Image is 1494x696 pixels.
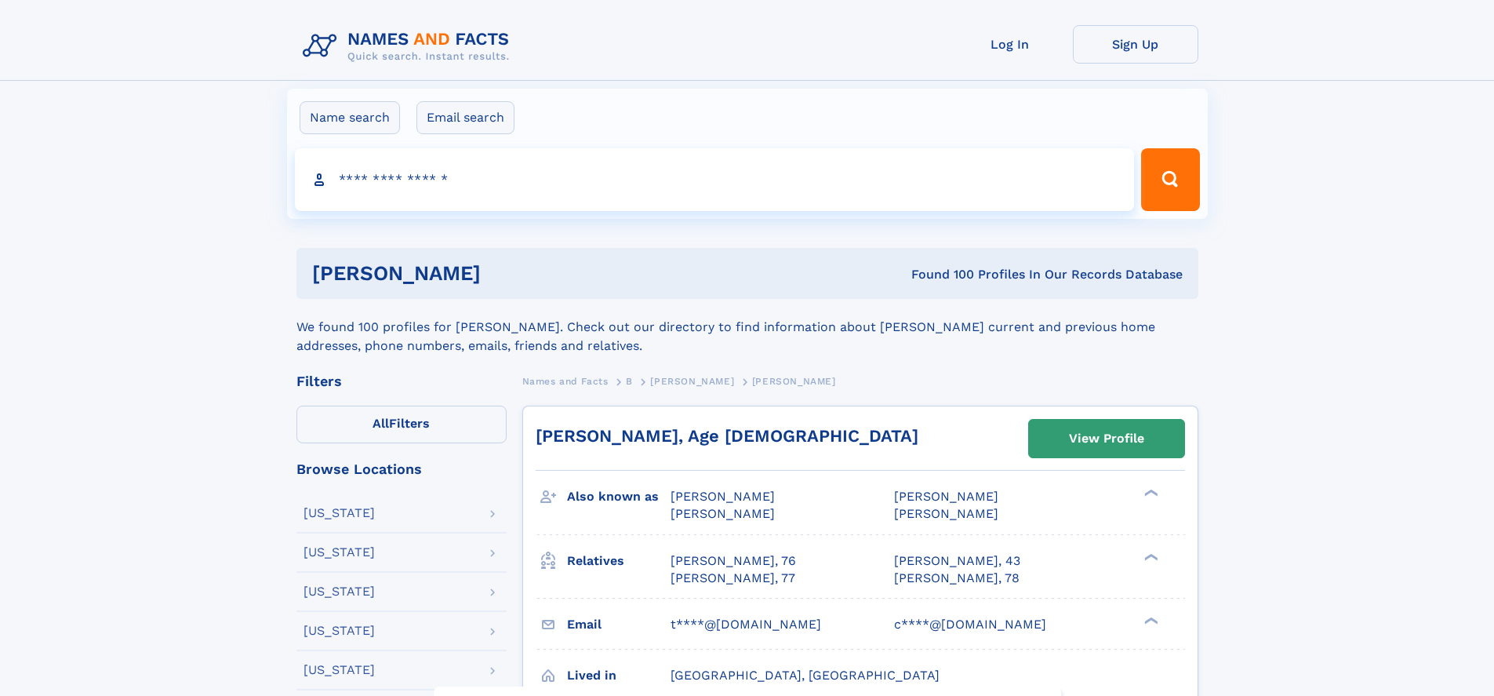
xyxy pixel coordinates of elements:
[304,507,375,519] div: [US_STATE]
[522,371,609,391] a: Names and Facts
[671,570,795,587] a: [PERSON_NAME], 77
[1073,25,1198,64] a: Sign Up
[752,376,836,387] span: [PERSON_NAME]
[671,552,796,570] a: [PERSON_NAME], 76
[650,376,734,387] span: [PERSON_NAME]
[304,625,375,637] div: [US_STATE]
[894,489,998,504] span: [PERSON_NAME]
[567,611,671,638] h3: Email
[650,371,734,391] a: [PERSON_NAME]
[295,148,1135,211] input: search input
[304,664,375,676] div: [US_STATE]
[894,506,998,521] span: [PERSON_NAME]
[894,570,1020,587] a: [PERSON_NAME], 78
[373,416,389,431] span: All
[1141,148,1199,211] button: Search Button
[1140,615,1159,625] div: ❯
[626,376,633,387] span: B
[626,371,633,391] a: B
[947,25,1073,64] a: Log In
[296,374,507,388] div: Filters
[567,483,671,510] h3: Also known as
[1069,421,1144,457] div: View Profile
[1029,420,1184,457] a: View Profile
[1140,488,1159,498] div: ❯
[296,299,1198,355] div: We found 100 profiles for [PERSON_NAME]. Check out our directory to find information about [PERSO...
[304,546,375,559] div: [US_STATE]
[671,506,775,521] span: [PERSON_NAME]
[567,548,671,574] h3: Relatives
[296,25,522,67] img: Logo Names and Facts
[696,266,1183,283] div: Found 100 Profiles In Our Records Database
[296,462,507,476] div: Browse Locations
[416,101,514,134] label: Email search
[536,426,918,446] a: [PERSON_NAME], Age [DEMOGRAPHIC_DATA]
[894,552,1020,570] a: [PERSON_NAME], 43
[671,489,775,504] span: [PERSON_NAME]
[567,662,671,689] h3: Lived in
[312,264,696,283] h1: [PERSON_NAME]
[300,101,400,134] label: Name search
[304,585,375,598] div: [US_STATE]
[296,406,507,443] label: Filters
[671,668,940,683] span: [GEOGRAPHIC_DATA], [GEOGRAPHIC_DATA]
[1140,552,1159,562] div: ❯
